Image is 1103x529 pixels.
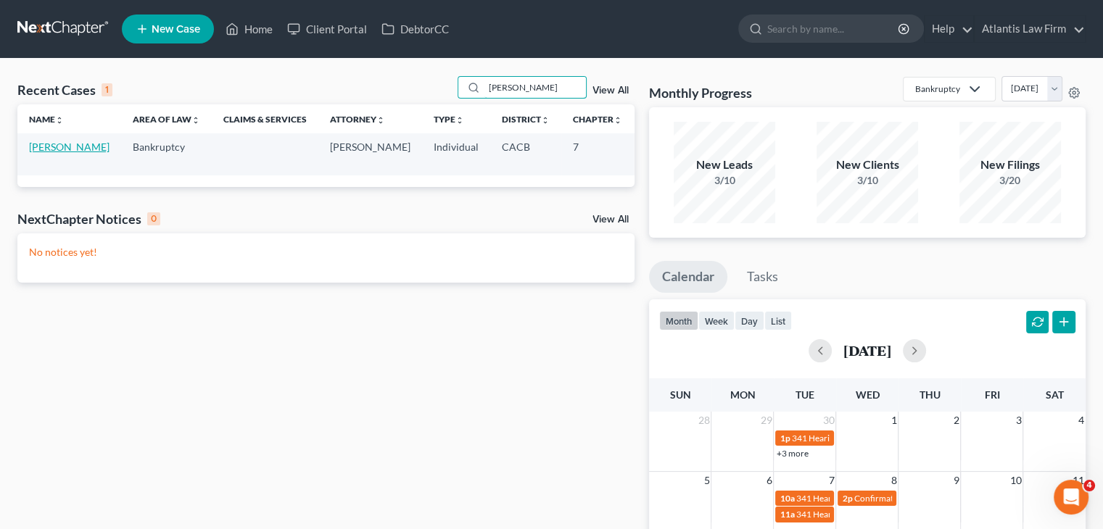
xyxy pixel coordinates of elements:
a: Client Portal [280,16,374,42]
a: Typeunfold_more [434,114,464,125]
span: Mon [730,388,755,401]
button: list [764,311,792,330]
button: month [659,311,698,330]
a: Districtunfold_more [502,114,550,125]
span: 8 [889,472,898,489]
span: 5 [702,472,711,489]
td: Bankruptcy [121,133,212,175]
div: New Leads [674,157,775,173]
span: 2p [842,493,852,504]
span: 6 [764,472,773,489]
span: 10 [1008,472,1023,489]
h2: [DATE] [843,343,891,358]
span: 9 [951,472,960,489]
span: 341 Hearing for [PERSON_NAME] [791,433,921,443]
span: 10a [780,493,794,504]
h3: Monthly Progress [649,84,752,101]
td: 7 [561,133,634,175]
span: Sun [669,388,690,401]
th: Claims & Services [212,104,318,133]
input: Search by name... [484,77,586,98]
span: 3 [1014,412,1023,429]
a: Atlantis Law Firm [975,16,1085,42]
span: 4 [1077,412,1086,429]
a: Chapterunfold_more [573,114,622,125]
span: 11 [1071,472,1086,489]
td: Individual [422,133,490,175]
span: Wed [855,388,879,401]
a: Nameunfold_more [29,114,64,125]
span: 341 Hearing for [PERSON_NAME] & [PERSON_NAME] [796,509,1002,520]
a: Calendar [649,261,727,293]
td: 6:25-bk-16678-RB [634,133,703,175]
span: Confirmation Date for [PERSON_NAME] [854,493,1007,504]
a: [PERSON_NAME] [29,141,110,153]
i: unfold_more [191,116,200,125]
span: 29 [759,412,773,429]
div: New Clients [817,157,918,173]
span: 7 [827,472,835,489]
a: Help [925,16,973,42]
i: unfold_more [55,116,64,125]
div: NextChapter Notices [17,210,160,228]
button: day [735,311,764,330]
a: DebtorCC [374,16,456,42]
div: Bankruptcy [915,83,960,95]
span: 4 [1083,480,1095,491]
div: 1 [102,83,112,96]
input: Search by name... [767,15,900,42]
div: 3/10 [674,173,775,188]
div: 3/10 [817,173,918,188]
span: 11a [780,509,794,520]
a: Tasks [734,261,791,293]
div: 0 [147,212,160,225]
iframe: Intercom live chat [1054,480,1088,515]
a: Home [218,16,280,42]
p: No notices yet! [29,245,623,259]
a: +3 more [776,448,808,459]
span: 1 [889,412,898,429]
i: unfold_more [455,116,464,125]
span: Tue [796,388,814,401]
span: New Case [152,24,200,35]
a: View All [592,86,629,96]
span: 28 [696,412,711,429]
span: Sat [1045,388,1063,401]
td: [PERSON_NAME] [318,133,422,175]
span: Fri [984,388,999,401]
i: unfold_more [614,116,622,125]
a: View All [592,214,629,225]
td: CACB [490,133,561,175]
a: Attorneyunfold_more [330,114,385,125]
div: New Filings [959,157,1061,173]
span: 1p [780,433,790,443]
a: Area of Lawunfold_more [133,114,200,125]
span: Thu [919,388,940,401]
span: 30 [821,412,835,429]
button: week [698,311,735,330]
i: unfold_more [541,116,550,125]
i: unfold_more [376,116,385,125]
span: 341 Hearing for [PERSON_NAME] [796,493,925,504]
div: Recent Cases [17,81,112,99]
div: 3/20 [959,173,1061,188]
span: 2 [951,412,960,429]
